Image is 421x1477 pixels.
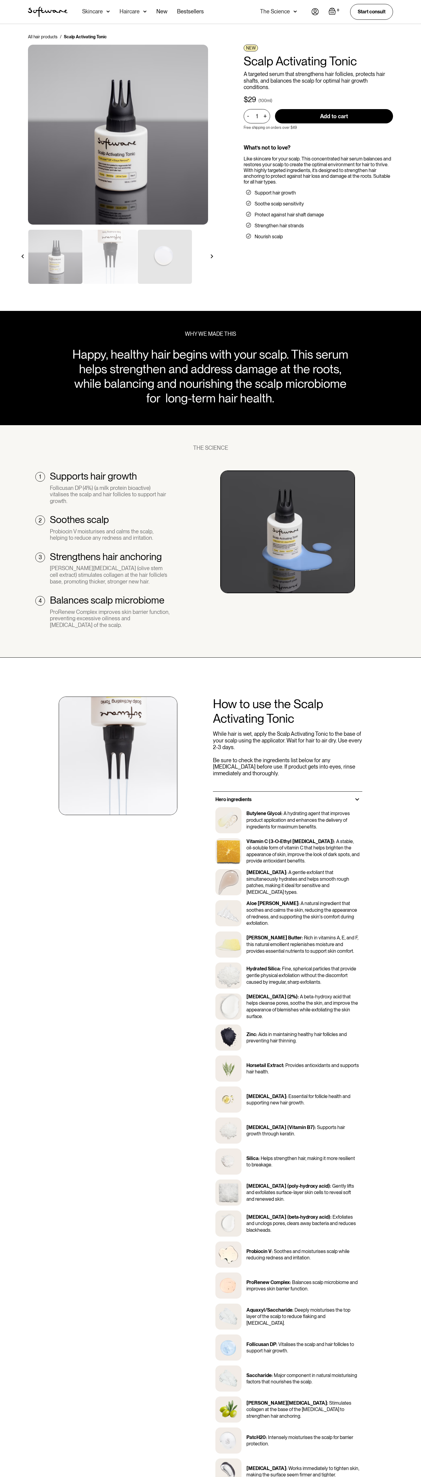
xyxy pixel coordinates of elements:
[329,8,340,16] a: Open cart
[246,966,356,985] p: Fine, spherical particles that provide gentle physical exfoliation without the discomfort caused ...
[39,473,41,480] div: 1
[50,551,162,563] h2: Strengthens hair anchoring
[290,1279,291,1285] p: :
[246,900,298,906] p: Aloe [PERSON_NAME]
[50,565,170,585] div: [PERSON_NAME][MEDICAL_DATA] (olive stem cell extract) stimulates collagen at the hair follicle’s ...
[244,71,393,91] p: A targeted serum that strengthens hair follicles, protects hair shafts, and balances the scalp fo...
[350,4,393,19] a: Start consult
[246,1341,276,1347] p: Follicusan DP
[259,98,272,104] div: (100ml)
[246,935,302,941] p: [PERSON_NAME] Butter
[283,1062,284,1068] p: :
[213,731,362,776] p: While hair is wet, apply the Scalp Activating Tonic to the base of your scalp using the applicato...
[246,1400,351,1419] p: Stimulates collagen at the base of the [MEDICAL_DATA] to strengthen hair anchoring.
[294,9,297,15] img: arrow down
[246,994,298,1000] p: [MEDICAL_DATA] (2%)
[50,609,170,628] div: ProRenew Complex improves skin barrier function, preventing excessive oiliness and [MEDICAL_DATA]...
[246,966,280,972] p: Hydrated Silica
[246,201,391,207] li: Soothe scalp sensitivity
[246,212,391,218] li: Protect against hair shaft damage
[246,1031,256,1037] p: Zinc
[327,1400,328,1406] p: :
[298,900,300,906] p: :
[50,470,137,482] h2: Supports hair growth
[50,485,170,504] div: Follicusan DP (4%) (a milk protein bioactive) vitalises the scalp and hair follicles to support h...
[50,514,109,525] h2: Soothes scalp
[39,597,42,604] div: 4
[246,1248,272,1254] p: Probiocin V
[82,9,103,15] div: Skincare
[21,254,25,258] img: arrow left
[286,1465,287,1471] p: :
[246,1093,286,1099] p: [MEDICAL_DATA]
[272,1248,273,1254] p: :
[246,811,350,829] p: A hydrating agent that improves product application and enhances the delivery of ingredients for ...
[246,1248,350,1261] p: Soothes and moisturises scalp while reducing redness and irritation.
[28,34,57,40] a: All hair products
[246,1307,292,1313] p: Aquaxyl/Saccharide
[246,900,357,926] p: A natural ingredient that soothes and calms the skin, reducing the appearance of redness, and sup...
[39,517,42,524] div: 2
[286,1093,287,1099] p: :
[292,1307,294,1313] p: :
[246,1434,353,1447] p: Intensely moisturises the scalp for barrier protection.
[244,95,248,104] div: $
[272,1372,273,1378] p: :
[246,1093,350,1106] p: Essential for follicle health and supporting new hair growth.
[185,331,236,337] div: WHY WE MADE THIS
[246,1341,354,1354] p: Vitalises the scalp and hair follicles to support hair growth.
[334,838,335,844] p: :
[246,1307,350,1326] p: Deeply moisturises the top layer of the scalp to reduce flaking and [MEDICAL_DATA].
[330,1214,332,1220] p: :
[315,1124,316,1130] p: :
[246,1434,266,1440] p: PatcH20
[28,7,68,17] img: Software Logo
[246,1062,359,1075] p: Provides antioxidants and supports hair health.
[262,113,268,120] div: +
[246,1465,286,1471] p: [MEDICAL_DATA]
[246,869,349,895] p: A gentle exfoliant that simultaneously hydrates and helps smooth rough patches, making it ideal f...
[246,1214,330,1220] p: [MEDICAL_DATA] (beta-hydroxy acid)
[210,254,214,258] img: arrow right
[246,1372,272,1378] p: Saccharide
[213,697,362,726] h2: How to use the Scalp Activating Tonic
[244,126,297,130] p: Free shipping on orders over $49
[246,838,334,844] p: Vitamin C (3-O-Ethyl [MEDICAL_DATA])
[275,109,393,123] input: Add to cart
[244,45,258,51] div: NEW
[281,811,283,816] p: :
[244,54,393,68] h1: Scalp Activating Tonic
[246,994,358,1019] p: A beta-hydroxy acid that helps cleanse pores, soothe the skin, and improve the appearance of blem...
[259,1155,260,1161] p: :
[246,1183,330,1189] p: [MEDICAL_DATA] (poly-hydroxy acid)
[260,9,290,15] div: The Science
[246,1155,355,1168] p: Helps strengthen hair, making it more resilient to breakage.
[39,554,42,561] div: 3
[244,156,393,185] div: Like skincare for your scalp. This concentrated hair serum balances and restores your scalp to cr...
[246,1124,315,1130] p: [MEDICAL_DATA] (Vitamin B7)
[215,797,252,802] h3: Hero ingredients
[246,223,391,229] li: Strengthen hair strands
[106,9,110,15] img: arrow down
[246,1279,290,1285] p: ProRenew Complex
[246,1400,327,1406] p: [PERSON_NAME][MEDICAL_DATA]
[246,1183,354,1202] p: Gently lifts and exfoliates surface-layer skin cells to reveal soft and renewed skin.
[66,347,355,405] div: Happy, healthy hair begins with your scalp. This serum helps strengthen and address damage at the...
[246,935,358,954] p: Rich in vitamins A, E, and F, this natural emollient replenishes moisture and provides essential ...
[302,935,303,941] p: :
[244,144,393,151] div: What’s not to love?
[247,113,251,119] div: -
[276,1341,277,1347] p: :
[330,1183,331,1189] p: :
[246,234,391,240] li: Nourish scalp
[120,9,140,15] div: Haircare
[64,34,107,40] div: Scalp Activating Tonic
[280,966,281,972] p: :
[286,869,287,875] p: :
[246,1214,356,1233] p: Exfoliates and unclogs pores, clears away bacteria and reduces blackheads.
[193,445,228,451] div: THE SCIENCE
[246,1031,347,1044] p: Aids in maintaining healthy hair follicles and preventing hair thinning.
[298,994,299,1000] p: :
[143,9,147,15] img: arrow down
[248,95,256,104] div: 29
